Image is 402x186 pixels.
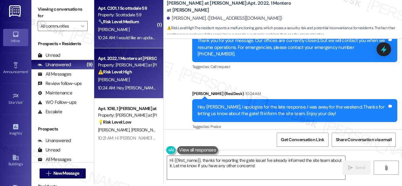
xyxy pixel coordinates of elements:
i:  [348,165,353,170]
span: : The resident reports a malfunctioning gate, which poses a security risk and potential inconveni... [167,25,402,38]
span: • [22,130,23,135]
strong: 🔧 Risk Level: Medium [98,19,139,24]
i:  [46,171,51,176]
div: Prospects + Residents [31,40,94,47]
span: Get Conversation Link [281,136,324,143]
span: [PERSON_NAME] [98,127,131,133]
div: 10:24 AM [244,90,261,97]
div: Apt. 1016, 1 [PERSON_NAME] at [PERSON_NAME] [98,105,156,112]
button: Get Conversation Link [277,133,328,147]
label: Viewing conversations for [38,4,88,21]
a: Site Visit • [3,91,28,108]
div: Property: Scottsdale 59 [98,12,156,18]
span: Send [355,164,365,171]
div: Property: [PERSON_NAME] at [PERSON_NAME] [98,112,156,119]
div: Maintenance [38,90,72,96]
button: New Message [40,168,86,178]
span: Praise [210,124,221,129]
span: Call request [210,64,230,69]
div: Tagged as: [192,62,397,71]
span: [PERSON_NAME] [131,127,163,133]
div: [PERSON_NAME]. ([EMAIL_ADDRESS][DOMAIN_NAME]) [167,15,282,22]
i:  [384,165,388,170]
div: Tagged as: [192,122,397,131]
textarea: Hi {{first_name}}, thanks for reporting the gate issue! I've already informed the site team about... [167,156,345,179]
div: Escalate [38,109,62,115]
div: Prospects [31,126,94,132]
div: All Messages [38,156,71,163]
div: (9) [85,60,94,70]
div: Apt. 2022, 1 Montero at [PERSON_NAME] [98,55,156,62]
div: Property: [PERSON_NAME] at [PERSON_NAME] [98,62,156,68]
span: • [28,69,29,73]
strong: ⚠️ Risk Level: High [167,25,194,30]
img: ResiDesk Logo [9,5,22,17]
span: • [23,99,24,104]
a: Inbox [3,29,28,46]
div: Unanswered [38,61,71,68]
div: [PERSON_NAME] (ResiDesk) [192,90,397,99]
input: All communities [41,21,78,31]
div: Unread [38,147,60,153]
span: New Message [53,170,79,177]
strong: ⚠️ Risk Level: High [98,69,132,75]
div: Unread [38,52,60,59]
div: Review follow-ups [38,80,82,87]
div: Apt. C201, 1 Scottsdale 59 [98,5,156,12]
div: Unanswered [38,137,71,144]
div: Hey [PERSON_NAME], I apologize for the late response. I was away for the weekend. Thanks for lett... [198,104,387,117]
div: WO Follow-ups [38,99,76,106]
i:  [81,24,84,29]
a: Buildings [3,152,28,169]
span: [PERSON_NAME] [98,27,129,32]
strong: 💡 Risk Level: Low [98,119,131,125]
div: Thank you for your message. Our offices are currently closed, but we will contact you when we res... [198,37,387,57]
div: All Messages [38,71,71,77]
a: Insights • [3,121,28,138]
span: Share Conversation via email [336,136,392,143]
button: Share Conversation via email [332,133,396,147]
button: Send [342,161,371,175]
span: [PERSON_NAME] [98,77,129,82]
